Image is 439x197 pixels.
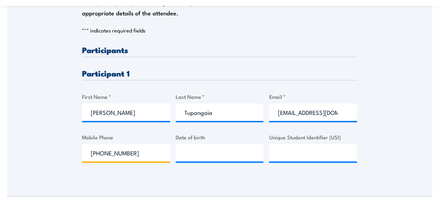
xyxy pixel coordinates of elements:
h3: Participants [82,46,357,54]
label: Mobile Phone [82,133,170,141]
p: " " indicates required fields [82,27,357,34]
label: Email [269,93,357,101]
label: Unique Student Identifier (USI) [269,133,357,141]
label: First Name [82,93,170,101]
label: Last Name [176,93,264,101]
h3: Participant 1 [82,69,357,77]
label: Date of birth [176,133,264,141]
